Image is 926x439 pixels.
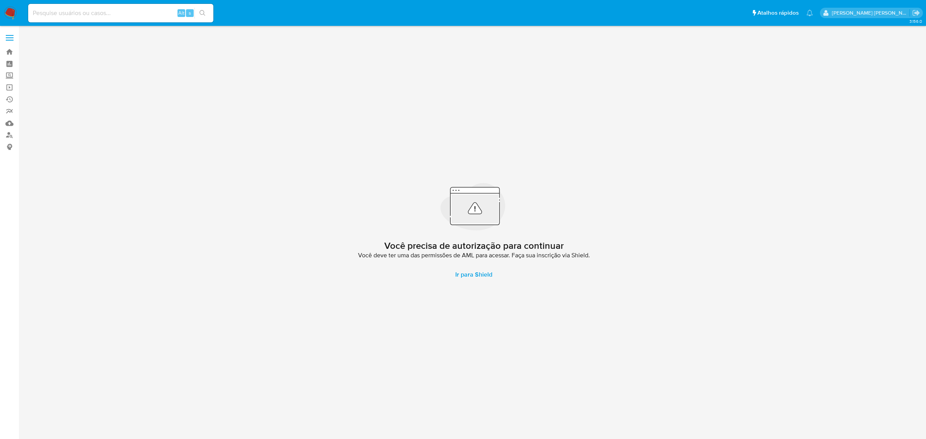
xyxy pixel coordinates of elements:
[358,252,590,259] span: Você deve ter uma das permissões de AML para acessar. Faça sua inscrição via Shield.
[189,9,191,17] span: s
[806,10,813,16] a: Notificações
[194,8,210,19] button: search-icon
[178,9,184,17] span: Alt
[455,265,492,284] span: Ir para Shield
[28,8,213,18] input: Pesquise usuários ou casos...
[384,240,564,252] h2: Você precisa de autorização para continuar
[912,9,920,17] a: Sair
[832,9,910,17] p: emerson.gomes@mercadopago.com.br
[757,9,799,17] span: Atalhos rápidos
[446,265,502,284] a: Ir para Shield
